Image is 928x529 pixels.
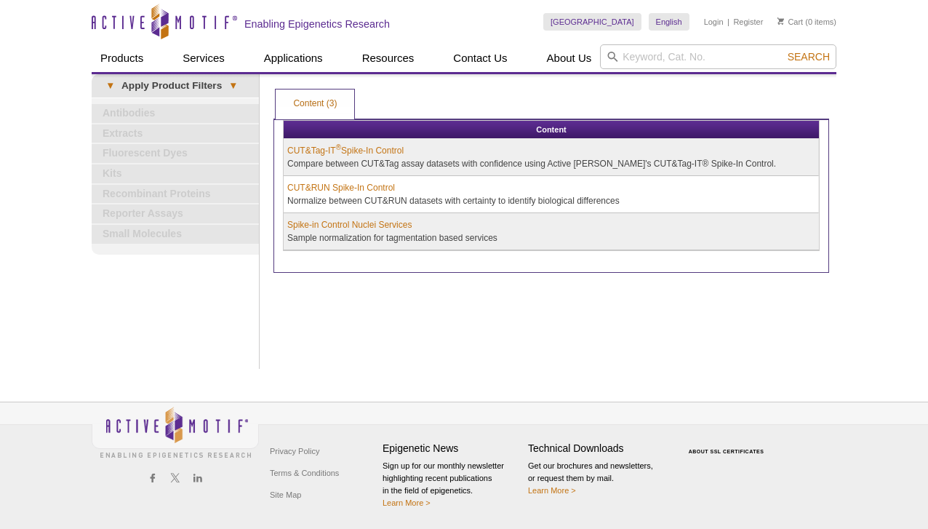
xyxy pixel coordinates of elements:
[174,44,233,72] a: Services
[727,13,729,31] li: |
[92,164,259,183] a: Kits
[276,90,354,119] a: Content (3)
[99,79,121,92] span: ▾
[92,144,259,163] a: Fluorescent Dyes
[92,204,259,223] a: Reporter Assays
[287,218,412,231] a: Spike-in Control Nuclei Services
[733,17,763,27] a: Register
[255,44,332,72] a: Applications
[788,51,830,63] span: Search
[222,79,244,92] span: ▾
[92,44,152,72] a: Products
[92,225,259,244] a: Small Molecules
[284,176,819,213] td: Normalize between CUT&RUN datasets with certainty to identify biological differences
[600,44,836,69] input: Keyword, Cat. No.
[383,442,521,455] h4: Epigenetic News
[444,44,516,72] a: Contact Us
[284,121,819,139] th: Content
[266,462,343,484] a: Terms & Conditions
[92,402,259,461] img: Active Motif,
[383,498,431,507] a: Learn More >
[336,143,341,151] sup: ®
[538,44,601,72] a: About Us
[777,17,803,27] a: Cart
[266,440,323,462] a: Privacy Policy
[528,460,666,497] p: Get our brochures and newsletters, or request them by mail.
[673,428,783,460] table: Click to Verify - This site chose Symantec SSL for secure e-commerce and confidential communicati...
[649,13,689,31] a: English
[284,213,819,250] td: Sample normalization for tagmentation based services
[777,17,784,25] img: Your Cart
[543,13,641,31] a: [GEOGRAPHIC_DATA]
[704,17,724,27] a: Login
[777,13,836,31] li: (0 items)
[287,181,395,194] a: CUT&RUN Spike-In Control
[266,484,305,506] a: Site Map
[244,17,390,31] h2: Enabling Epigenetics Research
[383,460,521,509] p: Sign up for our monthly newsletter highlighting recent publications in the field of epigenetics.
[92,124,259,143] a: Extracts
[92,185,259,204] a: Recombinant Proteins
[528,442,666,455] h4: Technical Downloads
[287,144,404,157] a: CUT&Tag-IT®Spike-In Control
[353,44,423,72] a: Resources
[528,486,576,495] a: Learn More >
[92,104,259,123] a: Antibodies
[689,449,764,454] a: ABOUT SSL CERTIFICATES
[284,139,819,176] td: Compare between CUT&Tag assay datasets with confidence using Active [PERSON_NAME]'s CUT&Tag-IT® S...
[92,74,259,98] a: ▾Apply Product Filters▾
[783,50,834,63] button: Search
